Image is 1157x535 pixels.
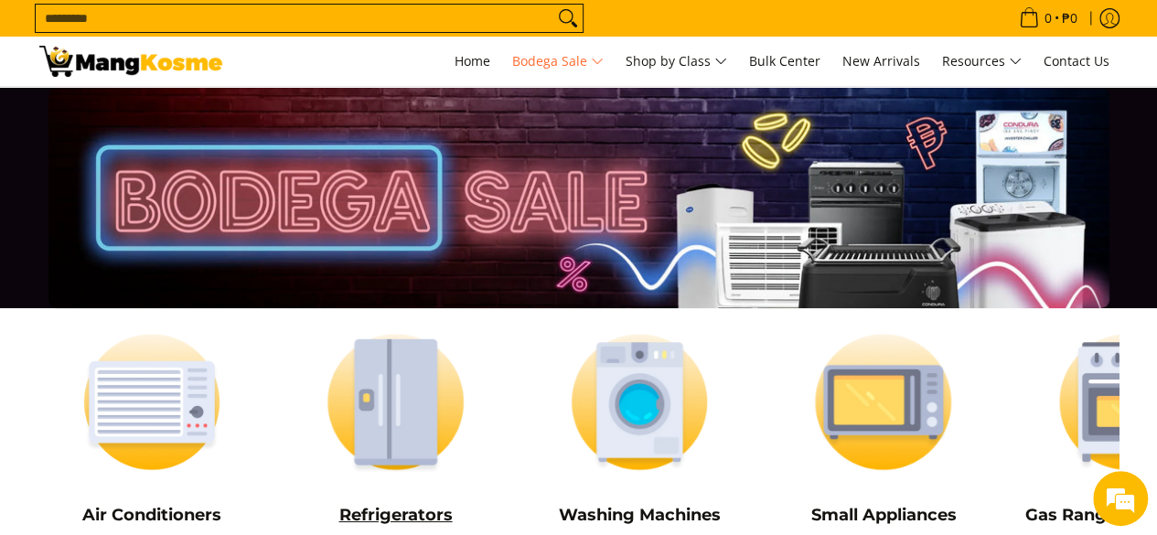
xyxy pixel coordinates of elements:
img: Air Conditioners [39,317,265,487]
img: Washing Machines [527,317,753,487]
a: Shop by Class [616,37,736,86]
h5: Small Appliances [770,505,996,526]
a: Bulk Center [740,37,830,86]
span: New Arrivals [842,52,920,70]
img: Bodega Sale l Mang Kosme: Cost-Efficient &amp; Quality Home Appliances [39,46,222,77]
a: Bodega Sale [503,37,613,86]
img: Small Appliances [770,317,996,487]
h5: Washing Machines [527,505,753,526]
a: New Arrivals [833,37,929,86]
span: ₱0 [1059,12,1080,25]
a: Home [445,37,499,86]
a: Contact Us [1034,37,1119,86]
span: Bulk Center [749,52,820,70]
span: Contact Us [1044,52,1109,70]
span: Home [455,52,490,70]
h5: Refrigerators [283,505,509,526]
button: Search [553,5,583,32]
h5: Air Conditioners [39,505,265,526]
span: Bodega Sale [512,50,604,73]
a: Resources [933,37,1031,86]
nav: Main Menu [241,37,1119,86]
span: • [1013,8,1083,28]
span: Resources [942,50,1022,73]
img: Refrigerators [283,317,509,487]
span: 0 [1042,12,1055,25]
span: Shop by Class [626,50,727,73]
